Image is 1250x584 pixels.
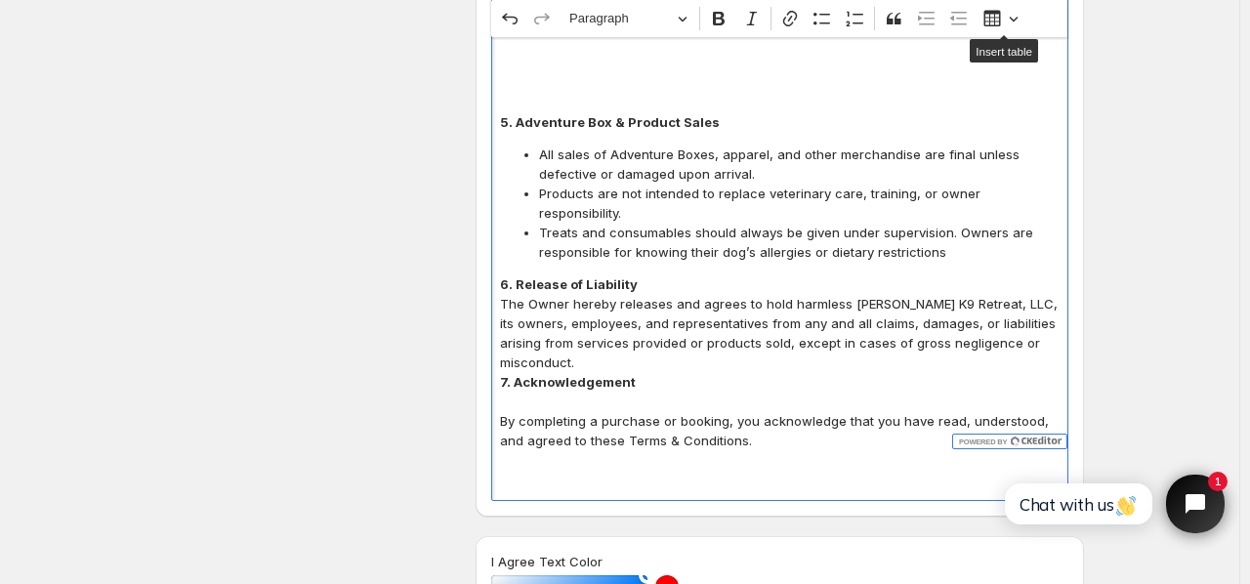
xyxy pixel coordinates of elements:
span: Products are not intended to replace veterinary care, training, or owner responsibility. [539,184,1060,223]
p: ⁠⁠⁠⁠⁠⁠⁠ [500,73,1060,112]
strong: 6. Release of Liability [500,276,638,292]
span: Powered by [957,438,1007,446]
label: I Agree Text Color [491,552,603,571]
button: Paragraph, Heading [561,4,695,34]
span: Paragraph [569,7,671,30]
p: By completing a purchase or booking, you acknowledge that you have read, understood, and agreed t... [500,411,1060,450]
strong: 7. Acknowledgement [500,374,636,390]
iframe: Tidio Chat [983,458,1241,550]
p: The Owner hereby releases and agrees to hold harmless [PERSON_NAME] K9 Retreat, LLC, its owners, ... [500,294,1060,372]
strong: 5. Adventure Box & Product Sales [500,114,720,130]
span: All sales of Adventure Boxes, apparel, and other merchandise are final unless defective or damage... [539,145,1060,184]
span: Treats and consumables should always be given under supervision. Owners are responsible for knowi... [539,223,1060,262]
span: Insert table [976,45,1032,58]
